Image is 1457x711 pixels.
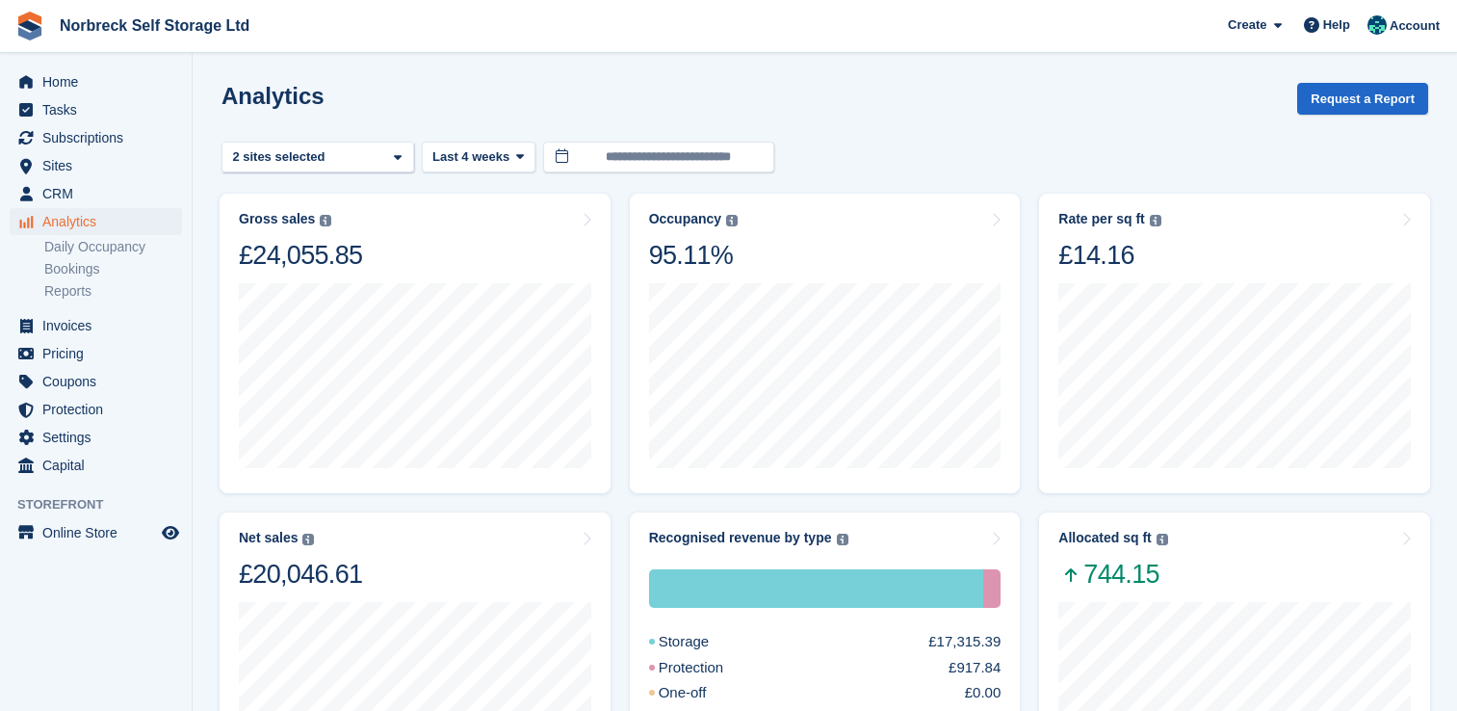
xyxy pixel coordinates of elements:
[42,396,158,423] span: Protection
[949,657,1001,679] div: £917.84
[649,239,738,272] div: 95.11%
[15,12,44,40] img: stora-icon-8386f47178a22dfd0bd8f6a31ec36ba5ce8667c1dd55bd0f319d3a0aa187defe.svg
[10,368,182,395] a: menu
[10,424,182,451] a: menu
[1058,211,1144,227] div: Rate per sq ft
[649,569,983,608] div: Storage
[422,142,535,173] button: Last 4 weeks
[1058,530,1151,546] div: Allocated sq ft
[159,521,182,544] a: Preview store
[239,239,362,272] div: £24,055.85
[10,180,182,207] a: menu
[42,96,158,123] span: Tasks
[10,396,182,423] a: menu
[42,152,158,179] span: Sites
[42,68,158,95] span: Home
[42,312,158,339] span: Invoices
[1323,15,1350,35] span: Help
[239,558,362,591] div: £20,046.61
[42,340,158,367] span: Pricing
[239,530,298,546] div: Net sales
[42,519,158,546] span: Online Store
[965,682,1002,704] div: £0.00
[302,534,314,545] img: icon-info-grey-7440780725fd019a000dd9b08b2336e03edf1995a4989e88bcd33f0948082b44.svg
[1058,239,1160,272] div: £14.16
[649,657,770,679] div: Protection
[17,495,192,514] span: Storefront
[10,519,182,546] a: menu
[42,180,158,207] span: CRM
[221,83,325,109] h2: Analytics
[1058,558,1167,591] span: 744.15
[42,452,158,479] span: Capital
[42,424,158,451] span: Settings
[10,68,182,95] a: menu
[1228,15,1266,35] span: Create
[1297,83,1428,115] button: Request a Report
[10,96,182,123] a: menu
[1157,534,1168,545] img: icon-info-grey-7440780725fd019a000dd9b08b2336e03edf1995a4989e88bcd33f0948082b44.svg
[1390,16,1440,36] span: Account
[837,534,848,545] img: icon-info-grey-7440780725fd019a000dd9b08b2336e03edf1995a4989e88bcd33f0948082b44.svg
[44,282,182,301] a: Reports
[726,215,738,226] img: icon-info-grey-7440780725fd019a000dd9b08b2336e03edf1995a4989e88bcd33f0948082b44.svg
[239,211,315,227] div: Gross sales
[42,124,158,151] span: Subscriptions
[983,569,1001,608] div: Protection
[649,211,721,227] div: Occupancy
[52,10,257,41] a: Norbreck Self Storage Ltd
[10,152,182,179] a: menu
[928,631,1001,653] div: £17,315.39
[44,238,182,256] a: Daily Occupancy
[42,368,158,395] span: Coupons
[10,312,182,339] a: menu
[10,124,182,151] a: menu
[42,208,158,235] span: Analytics
[10,208,182,235] a: menu
[1150,215,1161,226] img: icon-info-grey-7440780725fd019a000dd9b08b2336e03edf1995a4989e88bcd33f0948082b44.svg
[320,215,331,226] img: icon-info-grey-7440780725fd019a000dd9b08b2336e03edf1995a4989e88bcd33f0948082b44.svg
[44,260,182,278] a: Bookings
[649,631,756,653] div: Storage
[432,147,509,167] span: Last 4 weeks
[229,147,332,167] div: 2 sites selected
[649,530,832,546] div: Recognised revenue by type
[649,682,753,704] div: One-off
[10,452,182,479] a: menu
[1367,15,1387,35] img: Sally King
[10,340,182,367] a: menu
